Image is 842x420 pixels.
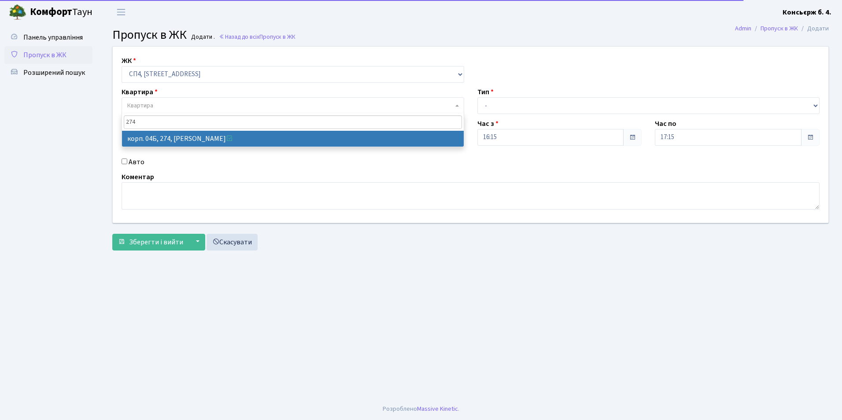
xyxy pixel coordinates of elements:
label: Час з [477,118,499,129]
span: Пропуск в ЖК [23,50,66,60]
span: Пропуск в ЖК [259,33,295,41]
a: Розширений пошук [4,64,92,81]
label: Квартира [122,87,158,97]
span: Розширений пошук [23,68,85,77]
span: Зберегти і вийти [129,237,183,247]
button: Зберегти і вийти [112,234,189,251]
li: Додати [798,24,829,33]
a: Massive Kinetic [417,404,458,413]
label: Тип [477,87,494,97]
a: Пропуск в ЖК [761,24,798,33]
b: Консьєрж б. 4. [783,7,831,17]
a: Панель управління [4,29,92,46]
label: Коментар [122,172,154,182]
button: Переключити навігацію [110,5,132,19]
nav: breadcrumb [722,19,842,38]
a: Пропуск в ЖК [4,46,92,64]
small: Додати . [189,33,215,41]
a: Назад до всіхПропуск в ЖК [219,33,295,41]
a: Скасувати [207,234,258,251]
span: Пропуск в ЖК [112,26,187,44]
span: Панель управління [23,33,83,42]
label: Час по [655,118,676,129]
img: logo.png [9,4,26,21]
label: ЖК [122,55,136,66]
span: Таун [30,5,92,20]
div: Розроблено . [383,404,459,414]
label: Авто [129,157,144,167]
a: Admin [735,24,751,33]
b: Комфорт [30,5,72,19]
a: Консьєрж б. 4. [783,7,831,18]
li: корп. 04Б, 274, [PERSON_NAME] [122,131,464,147]
span: Квартира [127,101,153,110]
